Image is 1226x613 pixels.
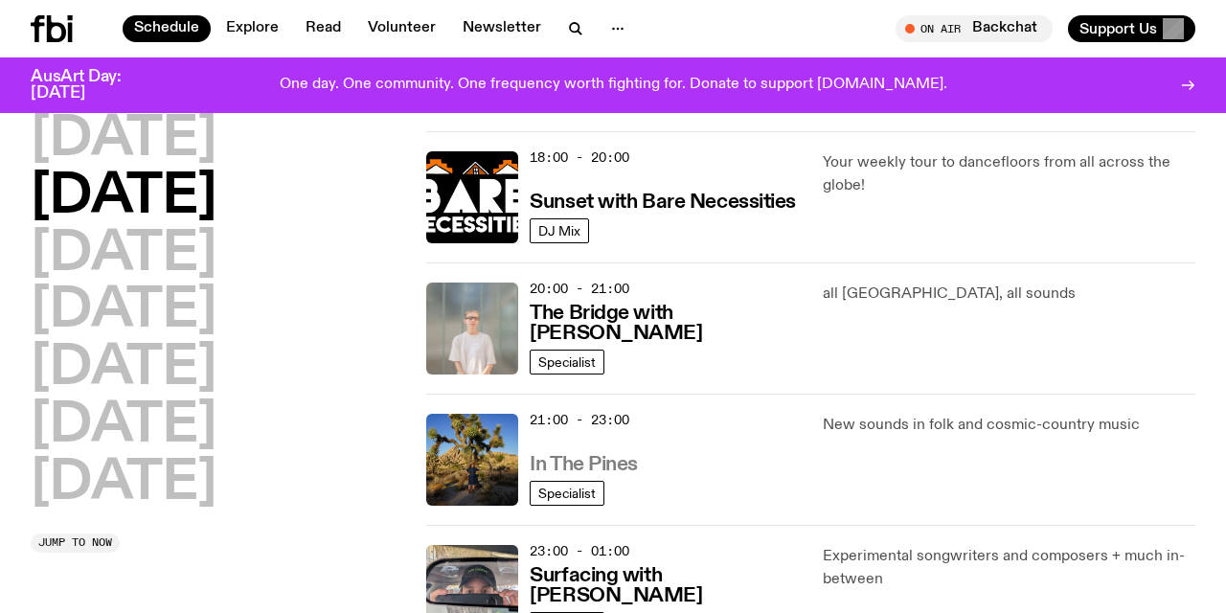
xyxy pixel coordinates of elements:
a: Surfacing with [PERSON_NAME] [530,562,799,606]
h3: Sunset with Bare Necessities [530,193,796,213]
button: [DATE] [31,284,216,338]
h3: The Bridge with [PERSON_NAME] [530,304,799,344]
button: [DATE] [31,170,216,224]
a: Explore [215,15,290,42]
img: Johanna stands in the middle distance amongst a desert scene with large cacti and trees. She is w... [426,414,518,506]
button: [DATE] [31,457,216,511]
span: Support Us [1079,20,1157,37]
a: Schedule [123,15,211,42]
button: Support Us [1068,15,1195,42]
span: 23:00 - 01:00 [530,542,629,560]
span: Specialist [538,486,596,500]
button: [DATE] [31,342,216,396]
span: DJ Mix [538,223,580,238]
a: Read [294,15,352,42]
span: Specialist [538,354,596,369]
button: Jump to now [31,534,120,553]
span: Jump to now [38,537,112,548]
p: New sounds in folk and cosmic-country music [823,414,1195,437]
p: One day. One community. One frequency worth fighting for. Donate to support [DOMAIN_NAME]. [280,77,947,94]
img: Bare Necessities [426,151,518,243]
h3: AusArt Day: [DATE] [31,69,153,102]
a: DJ Mix [530,218,589,243]
span: 21:00 - 23:00 [530,411,629,429]
h3: Surfacing with [PERSON_NAME] [530,566,799,606]
a: Sunset with Bare Necessities [530,189,796,213]
a: Specialist [530,481,604,506]
button: On AirBackchat [896,15,1053,42]
a: Volunteer [356,15,447,42]
h3: In The Pines [530,455,638,475]
a: In The Pines [530,451,638,475]
button: [DATE] [31,399,216,453]
button: [DATE] [31,113,216,167]
p: all [GEOGRAPHIC_DATA], all sounds [823,283,1195,306]
span: 18:00 - 20:00 [530,148,629,167]
a: Newsletter [451,15,553,42]
span: 20:00 - 21:00 [530,280,629,298]
p: Experimental songwriters and composers + much in-between [823,545,1195,591]
button: [DATE] [31,228,216,282]
img: Mara stands in front of a frosted glass wall wearing a cream coloured t-shirt and black glasses. ... [426,283,518,375]
a: The Bridge with [PERSON_NAME] [530,300,799,344]
p: Your weekly tour to dancefloors from all across the globe! [823,151,1195,197]
a: Specialist [530,350,604,375]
